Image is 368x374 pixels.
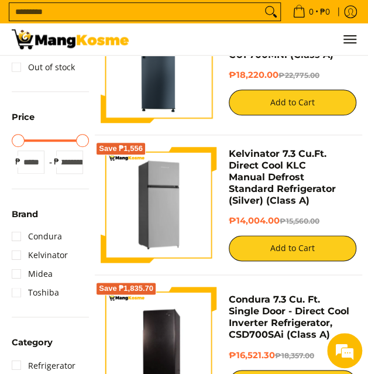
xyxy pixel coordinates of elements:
[12,338,53,347] span: Category
[262,3,280,20] button: Search
[12,58,75,77] a: Out of stock
[12,113,35,122] span: Price
[6,249,223,290] textarea: Type your message and hit 'Enter'
[275,351,314,359] del: ₱18,357.00
[12,29,129,49] img: Bodega Sale Refrigerator l Mang Kosme: Home Appliances Warehouse Sale
[278,71,319,80] del: ₱22,775.00
[342,23,356,55] button: Menu
[289,5,333,18] span: •
[50,156,62,167] span: ₱
[101,147,216,263] img: Kelvinator 7.3 Cu.Ft. Direct Cool KLC Manual Defrost Standard Refrigerator (Silver) (Class A) - 0
[12,210,38,219] span: Brand
[12,338,53,356] summary: Open
[12,265,53,283] a: Midea
[229,148,336,206] a: Kelvinator 7.3 Cu.Ft. Direct Cool KLC Manual Defrost Standard Refrigerator (Silver) (Class A)
[101,6,216,122] img: Condura 7.0 Cu. Ft. Upright Freezer Inverter Refrigerator, CUF700MNi (Class A)
[192,6,220,34] div: Minimize live chat window
[229,215,356,227] h6: ₱14,004.00
[229,90,356,115] button: Add to Cart
[280,217,319,225] del: ₱15,560.00
[229,235,356,261] button: Add to Cart
[99,145,143,152] span: Save ₱1,556
[61,66,197,81] div: Chat with us now
[12,156,23,167] span: ₱
[229,349,356,361] h6: ₱16,521.30
[12,283,59,302] a: Toshiba
[12,227,62,246] a: Condura
[68,112,161,231] span: We're online!
[99,285,153,292] span: Save ₱1,835.70
[229,70,356,81] h6: ₱18,220.00
[12,210,38,228] summary: Open
[12,113,35,131] summary: Open
[318,8,332,16] span: ₱0
[140,23,356,55] nav: Main Menu
[307,8,315,16] span: 0
[229,14,333,60] a: Condura 7.0 Cu. Ft. Upright Freezer Inverter Refrigerator, CUF700MNi (Class A)
[140,23,356,55] ul: Customer Navigation
[229,294,349,340] a: Condura 7.3 Cu. Ft. Single Door - Direct Cool Inverter Refrigerator, CSD700SAi (Class A)
[12,246,68,265] a: Kelvinator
